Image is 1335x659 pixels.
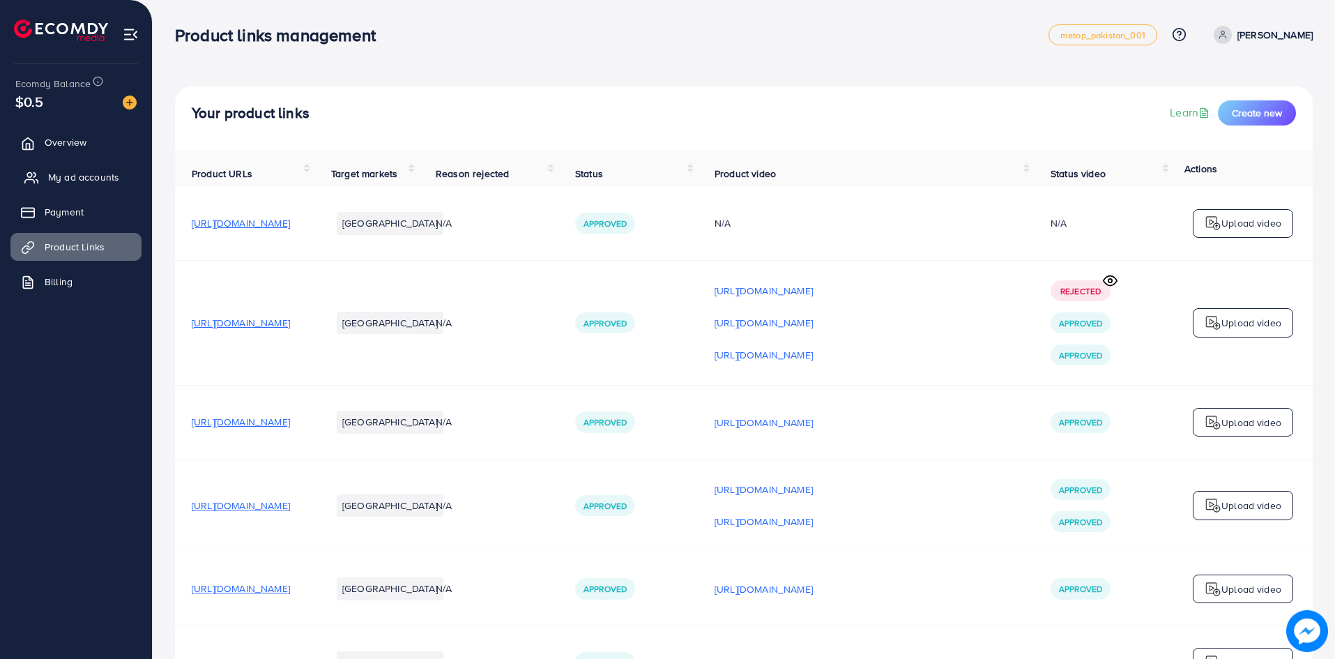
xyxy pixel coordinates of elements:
[1232,106,1282,120] span: Create new
[1059,516,1102,528] span: Approved
[48,170,119,184] span: My ad accounts
[436,216,452,230] span: N/A
[337,212,443,234] li: [GEOGRAPHIC_DATA]
[192,316,290,330] span: [URL][DOMAIN_NAME]
[14,20,108,41] img: logo
[1051,216,1067,230] div: N/A
[45,275,73,289] span: Billing
[436,415,452,429] span: N/A
[192,216,290,230] span: [URL][DOMAIN_NAME]
[15,77,91,91] span: Ecomdy Balance
[1205,497,1221,514] img: logo
[583,317,627,329] span: Approved
[1170,105,1212,121] a: Learn
[1059,416,1102,428] span: Approved
[583,416,627,428] span: Approved
[192,167,252,181] span: Product URLs
[715,513,813,530] p: [URL][DOMAIN_NAME]
[337,312,443,334] li: [GEOGRAPHIC_DATA]
[1059,317,1102,329] span: Approved
[337,494,443,517] li: [GEOGRAPHIC_DATA]
[1048,24,1157,45] a: metap_pakistan_001
[1060,285,1101,297] span: Rejected
[583,218,627,229] span: Approved
[715,315,813,331] p: [URL][DOMAIN_NAME]
[10,163,142,191] a: My ad accounts
[192,105,310,122] h4: Your product links
[1221,497,1281,514] p: Upload video
[1205,414,1221,431] img: logo
[123,26,139,43] img: menu
[15,91,44,112] span: $0.5
[583,583,627,595] span: Approved
[1205,215,1221,232] img: logo
[583,500,627,512] span: Approved
[436,582,452,596] span: N/A
[337,577,443,600] li: [GEOGRAPHIC_DATA]
[192,582,290,596] span: [URL][DOMAIN_NAME]
[175,25,387,45] h3: Product links management
[10,198,142,226] a: Payment
[715,216,1017,230] div: N/A
[715,481,813,498] p: [URL][DOMAIN_NAME]
[123,96,137,109] img: image
[10,128,142,156] a: Overview
[1237,26,1313,43] p: [PERSON_NAME]
[1221,581,1281,598] p: Upload video
[1221,414,1281,431] p: Upload video
[1208,26,1313,44] a: [PERSON_NAME]
[436,316,452,330] span: N/A
[1205,581,1221,598] img: logo
[715,282,813,299] p: [URL][DOMAIN_NAME]
[1205,315,1221,331] img: logo
[331,167,397,181] span: Target markets
[1221,215,1281,232] p: Upload video
[436,499,452,513] span: N/A
[45,240,105,254] span: Product Links
[1059,484,1102,496] span: Approved
[45,135,86,149] span: Overview
[436,167,509,181] span: Reason rejected
[715,167,776,181] span: Product video
[1059,583,1102,595] span: Approved
[1286,610,1328,652] img: image
[1218,100,1296,126] button: Create new
[10,268,142,296] a: Billing
[715,414,813,431] p: [URL][DOMAIN_NAME]
[1060,31,1145,40] span: metap_pakistan_001
[45,205,84,219] span: Payment
[1221,315,1281,331] p: Upload video
[1184,162,1217,176] span: Actions
[337,411,443,433] li: [GEOGRAPHIC_DATA]
[715,581,813,598] p: [URL][DOMAIN_NAME]
[1059,349,1102,361] span: Approved
[10,233,142,261] a: Product Links
[192,499,290,513] span: [URL][DOMAIN_NAME]
[1051,167,1106,181] span: Status video
[192,415,290,429] span: [URL][DOMAIN_NAME]
[715,347,813,363] p: [URL][DOMAIN_NAME]
[575,167,603,181] span: Status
